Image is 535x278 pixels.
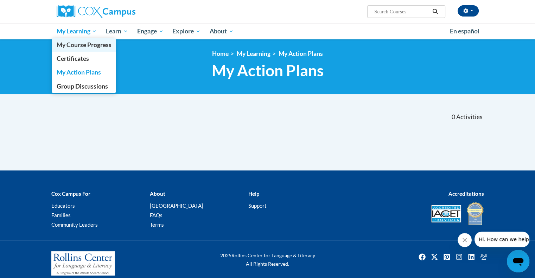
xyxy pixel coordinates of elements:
[52,52,116,65] a: Certificates
[205,23,238,39] a: About
[450,27,479,35] span: En español
[52,65,116,79] a: My Action Plans
[149,202,203,209] a: [GEOGRAPHIC_DATA]
[441,251,452,263] a: Pinterest
[194,251,342,268] div: Rollins Center for Language & Literacy All Rights Reserved.
[448,190,484,197] b: Accreditations
[220,252,231,258] span: 2025
[478,251,489,263] a: Facebook Group
[466,201,484,226] img: IDA® Accredited
[456,113,483,121] span: Activities
[57,5,135,18] img: Cox Campus
[453,251,465,263] img: Instagram icon
[445,24,484,39] a: En español
[56,83,108,90] span: Group Discussions
[51,221,98,228] a: Community Leaders
[101,23,133,39] a: Learn
[453,251,465,263] a: Instagram
[466,251,477,263] img: LinkedIn icon
[458,233,472,247] iframe: Close message
[172,27,200,35] span: Explore
[149,190,165,197] b: About
[279,50,323,57] a: My Action Plans
[52,23,102,39] a: My Learning
[52,79,116,93] a: Group Discussions
[441,251,452,263] img: Pinterest icon
[57,5,190,18] a: Cox Campus
[56,27,97,35] span: My Learning
[137,27,164,35] span: Engage
[416,251,428,263] a: Facebook
[149,221,164,228] a: Terms
[431,205,461,222] img: Accredited IACET® Provider
[475,232,529,247] iframe: Message from company
[52,38,116,52] a: My Course Progress
[416,251,428,263] img: Facebook icon
[466,251,477,263] a: Linkedin
[212,50,229,57] a: Home
[46,23,489,39] div: Main menu
[248,190,259,197] b: Help
[210,27,234,35] span: About
[56,69,101,76] span: My Action Plans
[212,61,324,80] span: My Action Plans
[248,202,266,209] a: Support
[4,5,57,11] span: Hi. How can we help?
[168,23,205,39] a: Explore
[51,190,90,197] b: Cox Campus For
[51,202,75,209] a: Educators
[51,251,115,276] img: Rollins Center for Language & Literacy - A Program of the Atlanta Speech School
[507,250,529,272] iframe: Button to launch messaging window
[429,251,440,263] img: Twitter icon
[429,251,440,263] a: Twitter
[56,55,89,62] span: Certificates
[478,251,489,263] img: Facebook group icon
[51,212,71,218] a: Families
[374,7,430,16] input: Search Courses
[149,212,162,218] a: FAQs
[430,7,440,16] button: Search
[56,41,111,49] span: My Course Progress
[458,5,479,17] button: Account Settings
[451,113,455,121] span: 0
[237,50,270,57] a: My Learning
[106,27,128,35] span: Learn
[133,23,168,39] a: Engage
